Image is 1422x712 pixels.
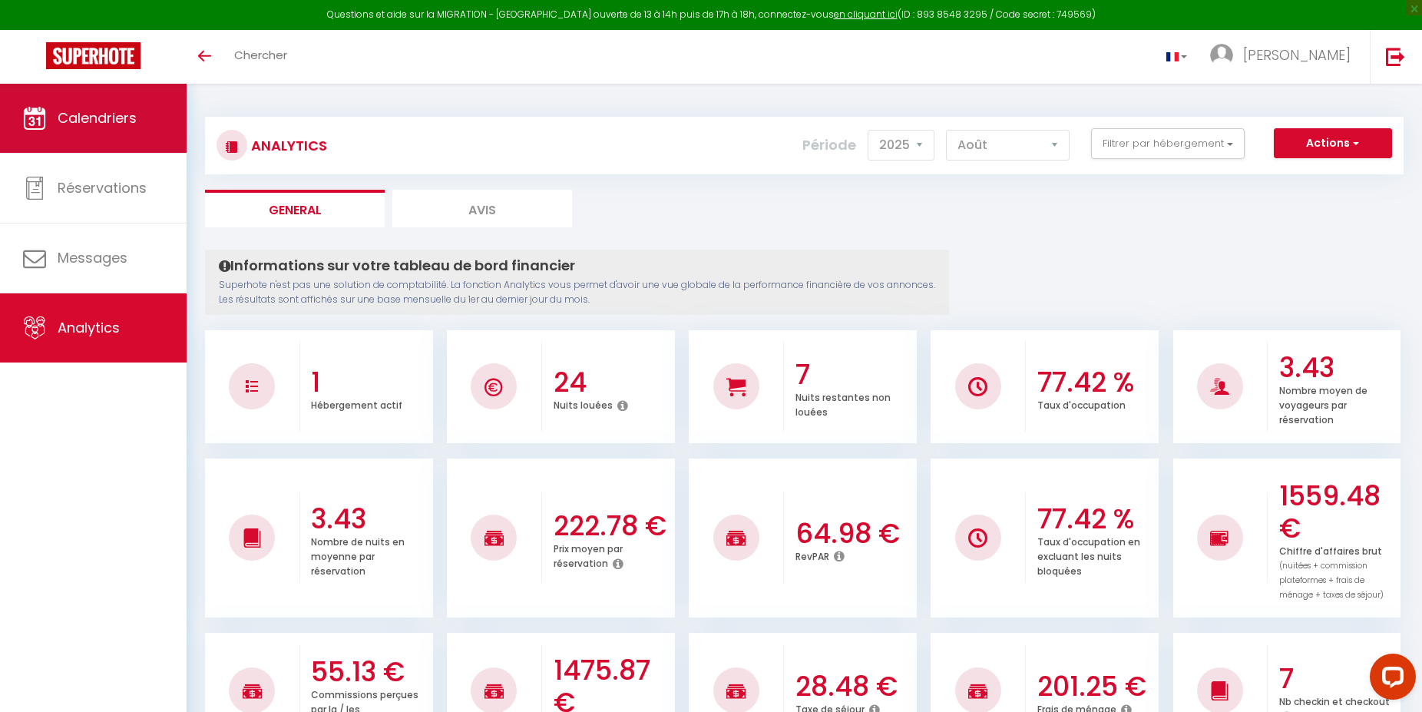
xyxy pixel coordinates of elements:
[795,518,913,550] h3: 64.98 €
[554,366,671,399] h3: 24
[205,190,385,227] li: General
[1210,44,1233,67] img: ...
[554,396,613,412] p: Nuits louées
[223,30,299,84] a: Chercher
[58,318,120,337] span: Analytics
[834,8,898,21] a: en cliquant ici
[311,396,402,412] p: Hébergement actif
[1037,671,1155,703] h3: 201.25 €
[1386,47,1405,66] img: logout
[795,359,913,391] h3: 7
[58,108,137,127] span: Calendriers
[1279,381,1367,426] p: Nombre moyen de voyageurs par réservation
[1279,352,1397,384] h3: 3.43
[311,532,405,578] p: Nombre de nuits en moyenne par réservation
[968,528,987,548] img: NO IMAGE
[1279,480,1397,545] h3: 1559.48 €
[1279,541,1384,601] p: Chiffre d'affaires brut
[802,128,856,162] label: Période
[795,547,829,563] p: RevPAR
[1037,366,1155,399] h3: 77.42 %
[392,190,572,227] li: Avis
[1358,647,1422,712] iframe: LiveChat chat widget
[234,47,287,63] span: Chercher
[311,366,428,399] h3: 1
[1037,532,1140,578] p: Taux d'occupation en excluant les nuits bloquées
[795,671,913,703] h3: 28.48 €
[1037,503,1155,535] h3: 77.42 %
[246,380,258,392] img: NO IMAGE
[1279,692,1390,708] p: Nb checkin et checkout
[1274,128,1392,159] button: Actions
[58,178,147,197] span: Réservations
[46,42,141,69] img: Super Booking
[554,539,623,570] p: Prix moyen par réservation
[219,278,935,307] p: Superhote n'est pas une solution de comptabilité. La fonction Analytics vous permet d'avoir une v...
[311,656,428,688] h3: 55.13 €
[1243,45,1351,65] span: [PERSON_NAME]
[554,510,671,542] h3: 222.78 €
[219,257,935,274] h4: Informations sur votre tableau de bord financier
[247,128,327,163] h3: Analytics
[1037,396,1126,412] p: Taux d'occupation
[58,248,127,267] span: Messages
[1279,663,1397,695] h3: 7
[1210,528,1229,547] img: NO IMAGE
[1279,560,1384,601] span: (nuitées + commission plateformes + frais de ménage + taxes de séjour)
[1091,128,1245,159] button: Filtrer par hébergement
[1199,30,1370,84] a: ... [PERSON_NAME]
[795,388,891,419] p: Nuits restantes non louées
[311,503,428,535] h3: 3.43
